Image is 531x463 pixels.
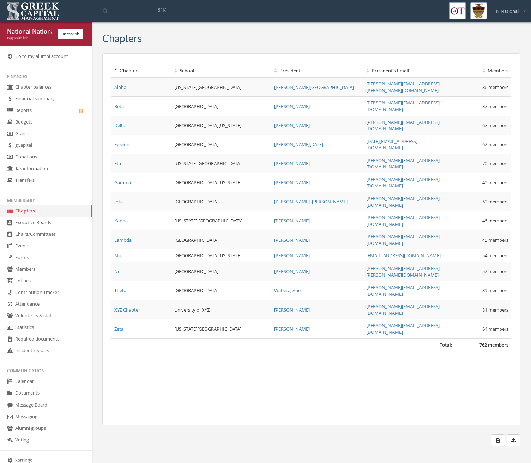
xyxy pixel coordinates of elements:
[274,179,310,186] a: [PERSON_NAME]
[366,303,440,316] a: [PERSON_NAME][EMAIL_ADDRESS][DOMAIN_NAME]
[482,217,508,224] span: 46 members
[7,28,52,36] div: National National
[482,179,508,186] span: 49 members
[114,268,121,275] a: Nu
[114,198,123,205] a: Iota
[114,84,126,90] a: Alpha
[114,252,121,259] a: Mu
[366,252,441,259] a: [EMAIL_ADDRESS][DOMAIN_NAME]
[114,160,121,167] a: Eta
[171,192,271,211] td: [GEOGRAPHIC_DATA]
[7,36,52,40] div: copy quick link
[274,252,310,259] a: [PERSON_NAME]
[366,119,440,132] a: [PERSON_NAME][EMAIL_ADDRESS][DOMAIN_NAME]
[114,307,140,313] a: XYZ Chapter
[496,8,519,14] span: N National
[274,141,323,148] a: [PERSON_NAME][DATE]
[482,103,508,109] span: 37 members
[58,29,83,39] button: unmorph
[102,33,142,44] h3: Chapters
[366,195,440,208] a: [PERSON_NAME][EMAIL_ADDRESS][DOMAIN_NAME]
[366,214,440,227] a: [PERSON_NAME][EMAIL_ADDRESS][DOMAIN_NAME]
[366,284,440,297] a: [PERSON_NAME][EMAIL_ADDRESS][DOMAIN_NAME]
[482,307,508,313] span: 81 members
[114,103,124,109] a: Beta
[171,173,271,192] td: [GEOGRAPHIC_DATA][US_STATE]
[366,100,440,113] a: [PERSON_NAME][EMAIL_ADDRESS][DOMAIN_NAME]
[171,281,271,300] td: [GEOGRAPHIC_DATA]
[274,326,310,332] a: [PERSON_NAME]
[114,217,128,224] a: Kappa
[171,319,271,339] td: [US_STATE][GEOGRAPHIC_DATA]
[171,211,271,230] td: [US_STATE] [GEOGRAPHIC_DATA]
[366,265,440,278] a: [PERSON_NAME][EMAIL_ADDRESS][PERSON_NAME][DOMAIN_NAME]
[274,103,310,109] a: [PERSON_NAME]
[482,326,508,332] span: 64 members
[274,237,310,243] a: [PERSON_NAME]
[274,67,361,74] div: President
[171,262,271,281] td: [GEOGRAPHIC_DATA]
[482,141,508,148] span: 62 members
[171,77,271,97] td: [US_STATE][GEOGRAPHIC_DATA]
[482,84,508,90] span: 36 members
[274,268,310,275] a: [PERSON_NAME]
[171,154,271,173] td: [US_STATE][GEOGRAPHIC_DATA]
[171,300,271,319] td: University of XYZ
[111,338,455,351] td: Total:
[114,122,125,128] a: Delta
[482,252,508,259] span: 54 members
[366,176,440,189] a: [PERSON_NAME][EMAIL_ADDRESS][DOMAIN_NAME]
[482,237,508,243] span: 45 members
[491,2,526,14] div: N National
[482,268,508,275] span: 52 members
[114,237,132,243] a: Lambda
[458,67,508,74] div: Members
[171,135,271,154] td: [GEOGRAPHIC_DATA]
[171,97,271,116] td: [GEOGRAPHIC_DATA]
[274,122,310,128] a: [PERSON_NAME]
[114,67,169,74] div: Chapter
[366,80,440,94] a: [PERSON_NAME][EMAIL_ADDRESS][PERSON_NAME][DOMAIN_NAME]
[174,67,268,74] div: School
[479,342,508,348] span: 762 members
[171,249,271,262] td: [GEOGRAPHIC_DATA][US_STATE]
[274,84,354,90] a: [PERSON_NAME][GEOGRAPHIC_DATA]
[158,7,166,14] span: ⌘K
[482,160,508,167] span: 70 members
[366,233,440,246] a: [PERSON_NAME][EMAIL_ADDRESS][DOMAIN_NAME]
[482,287,508,294] span: 39 members
[366,322,440,335] a: [PERSON_NAME][EMAIL_ADDRESS][DOMAIN_NAME]
[274,217,310,224] a: [PERSON_NAME]
[114,179,131,186] a: Gamma
[114,326,123,332] a: Zeta
[274,287,301,294] a: Watsica, Arie
[482,198,508,205] span: 60 members
[366,138,417,151] a: [DATE][EMAIL_ADDRESS][DOMAIN_NAME]
[366,157,440,170] a: [PERSON_NAME][EMAIL_ADDRESS][DOMAIN_NAME]
[274,307,310,313] a: [PERSON_NAME]
[274,160,310,167] a: [PERSON_NAME]
[114,141,129,148] a: Epsilon
[171,116,271,135] td: [GEOGRAPHIC_DATA][US_STATE]
[366,67,453,74] div: President 's Email
[114,287,126,294] a: Theta
[482,122,508,128] span: 67 members
[274,198,348,205] a: [PERSON_NAME], [PERSON_NAME]
[171,230,271,249] td: [GEOGRAPHIC_DATA]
